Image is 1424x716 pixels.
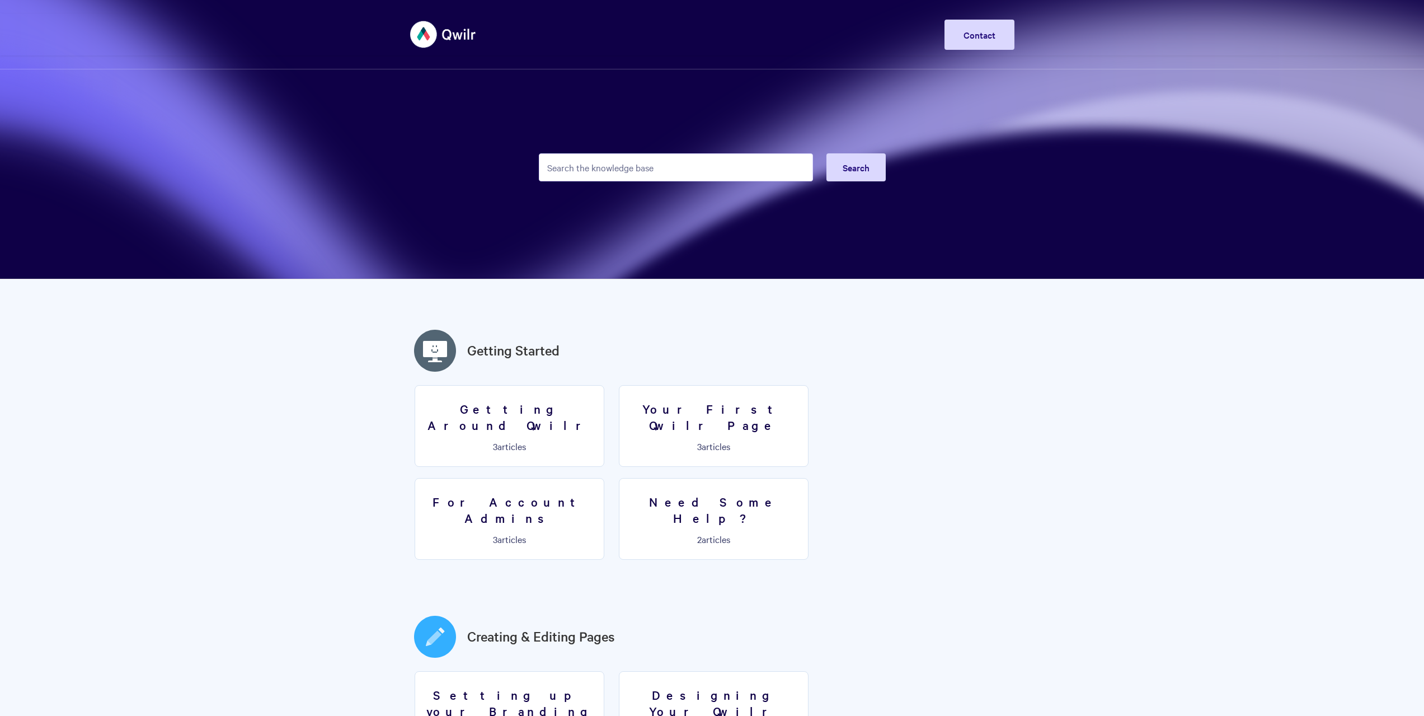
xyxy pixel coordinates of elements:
h3: For Account Admins [422,494,597,526]
a: Getting Around Qwilr 3articles [415,385,604,467]
span: 3 [697,440,702,452]
h3: Need Some Help? [626,494,801,526]
button: Search [826,153,886,181]
a: Contact [944,20,1014,50]
a: Need Some Help? 2articles [619,478,809,560]
span: 2 [697,533,702,545]
p: articles [626,534,801,544]
a: Your First Qwilr Page 3articles [619,385,809,467]
input: Search the knowledge base [539,153,813,181]
span: 3 [493,440,497,452]
span: Search [843,161,870,174]
p: articles [422,441,597,451]
p: articles [626,441,801,451]
p: articles [422,534,597,544]
a: Creating & Editing Pages [467,626,615,647]
img: Qwilr Help Center [410,13,477,55]
a: Getting Started [467,340,560,361]
a: For Account Admins 3articles [415,478,604,560]
h3: Getting Around Qwilr [422,401,597,433]
span: 3 [493,533,497,545]
h3: Your First Qwilr Page [626,401,801,433]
